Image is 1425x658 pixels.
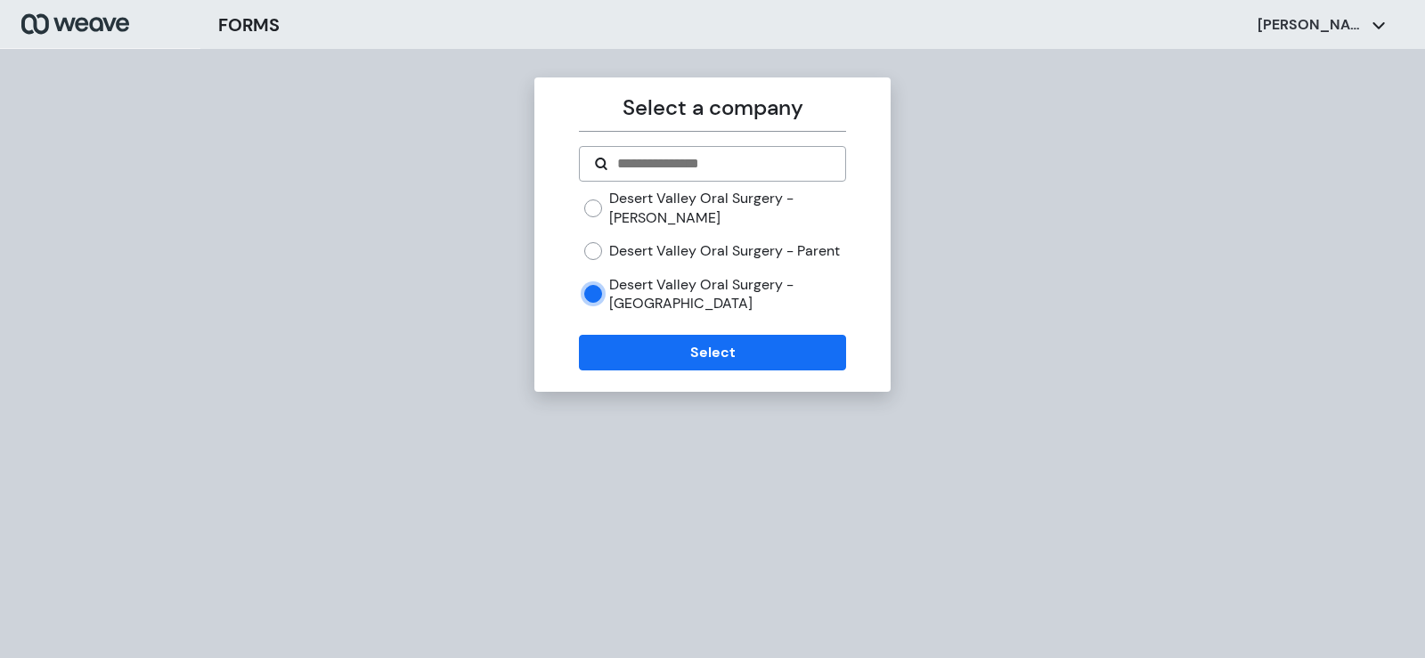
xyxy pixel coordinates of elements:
[609,189,845,227] label: Desert Valley Oral Surgery - [PERSON_NAME]
[609,241,840,261] label: Desert Valley Oral Surgery - Parent
[579,335,845,370] button: Select
[579,92,845,124] p: Select a company
[615,153,830,175] input: Search
[609,275,845,313] label: Desert Valley Oral Surgery - [GEOGRAPHIC_DATA]
[1258,15,1364,35] p: [PERSON_NAME]
[218,12,280,38] h3: FORMS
